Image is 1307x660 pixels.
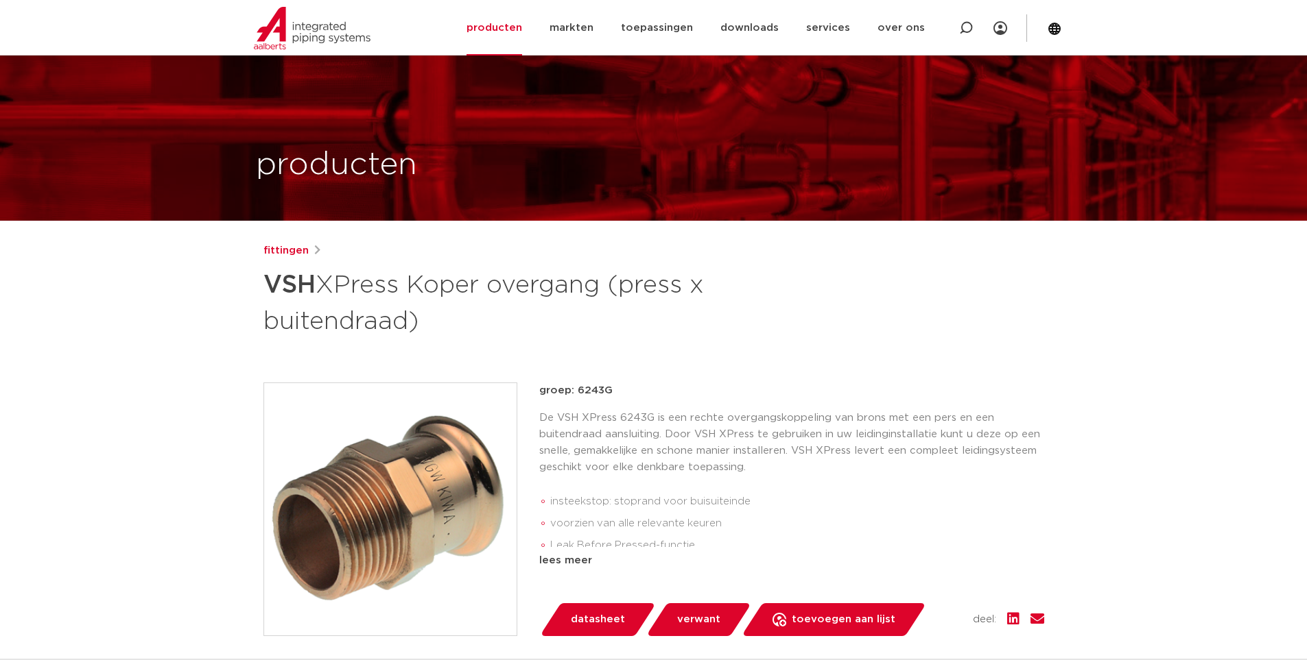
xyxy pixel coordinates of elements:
li: insteekstop: stoprand voor buisuiteinde [550,491,1044,513]
p: groep: 6243G [539,382,1044,399]
a: verwant [646,603,751,636]
h1: producten [256,143,417,187]
p: De VSH XPress 6243G is een rechte overgangskoppeling van brons met een pers en een buitendraad aa... [539,410,1044,476]
li: voorzien van alle relevante keuren [550,513,1044,535]
strong: VSH [263,273,316,297]
h1: XPress Koper overgang (press x buitendraad) [263,265,779,339]
span: verwant [677,609,720,631]
a: fittingen [263,243,309,259]
span: deel: [973,611,996,628]
div: lees meer [539,552,1044,569]
span: datasheet [571,609,625,631]
a: datasheet [539,603,656,636]
li: Leak Before Pressed-functie [550,535,1044,557]
img: Product Image for VSH XPress Koper overgang (press x buitendraad) [264,383,517,635]
span: toevoegen aan lijst [792,609,895,631]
